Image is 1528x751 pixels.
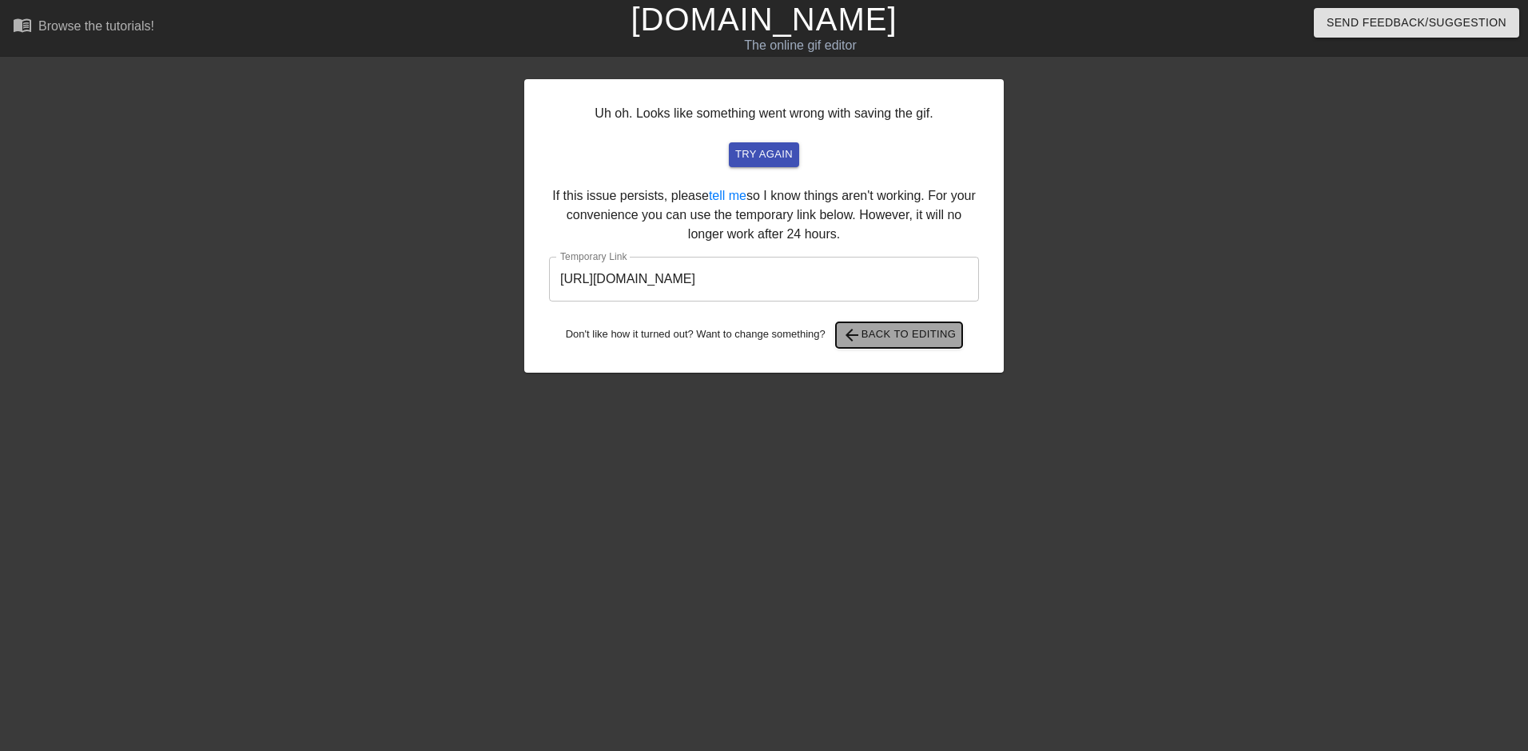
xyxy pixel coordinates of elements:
[13,15,154,40] a: Browse the tutorials!
[735,146,793,164] span: try again
[517,36,1083,55] div: The online gif editor
[631,2,897,37] a: [DOMAIN_NAME]
[549,257,979,302] input: bare
[842,326,861,345] span: arrow_back
[13,15,32,34] span: menu_book
[1314,8,1519,38] button: Send Feedback/Suggestion
[709,189,746,202] a: tell me
[729,142,799,167] button: try again
[38,19,154,33] div: Browse the tutorials!
[842,326,957,345] span: Back to Editing
[1327,13,1506,33] span: Send Feedback/Suggestion
[836,322,963,348] button: Back to Editing
[524,79,1004,373] div: Uh oh. Looks like something went wrong with saving the gif. If this issue persists, please so I k...
[549,322,979,348] div: Don't like how it turned out? Want to change something?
